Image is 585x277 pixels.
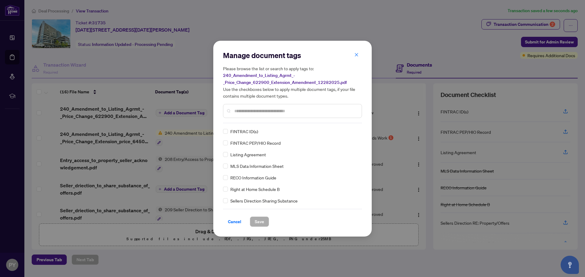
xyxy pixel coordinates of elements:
[250,216,269,227] button: Save
[230,174,276,181] span: RECO Information Guide
[223,65,362,99] h5: Please browse the list or search to apply tags to: Use the checkboxes below to apply multiple doc...
[230,186,280,192] span: Right at Home Schedule B
[230,140,281,146] span: FINTRAC PEP/HIO Record
[230,197,298,204] span: Sellers Direction Sharing Substance
[561,256,579,274] button: Open asap
[223,50,362,60] h2: Manage document tags
[230,151,266,158] span: Listing Agreement
[223,73,347,85] span: 240_Amendment_to_Listing_Agrmt_-_Price_Change_622900_Extension_Amendment_12282025.pdf
[354,53,359,57] span: close
[230,163,284,169] span: MLS Data Information Sheet
[223,216,246,227] button: Cancel
[228,217,241,227] span: Cancel
[230,128,258,135] span: FINTRAC ID(s)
